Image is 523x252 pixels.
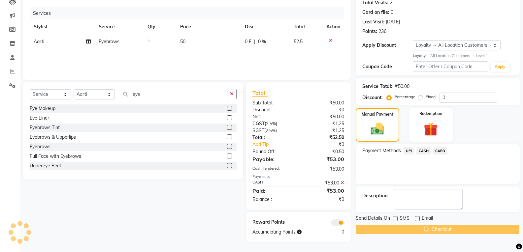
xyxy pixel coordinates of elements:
div: Description: [362,192,389,199]
label: Manual Payment [362,111,393,117]
div: Net: [247,113,298,120]
div: Payments [252,174,344,180]
label: Percentage [394,94,415,100]
span: | [254,38,255,45]
span: Total [252,90,268,97]
div: All Location Customers → Level 1 [413,53,513,59]
div: [DATE] [386,18,400,25]
div: 236 [378,28,386,35]
div: ₹53.00 [298,166,349,173]
div: Payable: [247,155,298,163]
div: ₹1.25 [298,127,349,134]
span: 50 [180,39,185,44]
div: ( ) [247,127,298,134]
div: Eye Liner [30,115,49,122]
div: Reward Points [247,219,298,226]
div: Card on file: [362,9,389,16]
div: 0 [324,229,349,236]
div: Eyebrows Tint [30,124,60,131]
label: Fixed [426,94,436,100]
div: ₹50.00 [298,113,349,120]
div: Full Face with Eyebrows [30,153,81,160]
span: 1 [147,39,150,44]
th: Disc [241,19,290,34]
div: Discount: [362,94,383,101]
div: Cash Tendered: [247,166,298,173]
span: 0 F [245,38,251,45]
div: ₹0 [307,141,349,148]
span: 0 % [258,38,266,45]
div: ₹53.00 [298,187,349,195]
div: ₹0.50 [298,148,349,155]
span: Email [422,215,433,223]
div: Accumulating Points [247,229,324,236]
span: 2.5% [266,128,276,133]
div: Paid: [247,187,298,195]
div: ₹50.00 [395,83,409,90]
div: Eyebrows [30,143,50,150]
div: Undereye Peel [30,162,61,169]
th: Service [95,19,144,34]
div: Service Total: [362,83,392,90]
div: Services [30,7,349,19]
span: CASH [416,147,431,154]
div: Round Off: [247,148,298,155]
span: 2.5% [266,121,276,126]
span: UPI [404,147,414,154]
img: _gift.svg [419,121,442,138]
div: Coupon Code [362,63,412,70]
div: Eye Makeup [30,105,55,112]
input: Enter Offer / Coupon Code [413,61,488,71]
div: Apply Discount [362,42,412,49]
div: Points: [362,28,377,35]
button: Apply [491,62,509,72]
div: Eyebrows & Upperlips [30,134,76,141]
div: ( ) [247,120,298,127]
strong: Loyalty → [413,53,430,58]
input: Search or Scan [120,89,227,99]
div: ₹0 [298,196,349,203]
th: Total [290,19,322,34]
div: Discount: [247,106,298,113]
th: Qty [144,19,176,34]
div: ₹0 [298,106,349,113]
th: Stylist [30,19,95,34]
div: Balance : [247,196,298,203]
a: Add Tip [247,141,307,148]
img: _cash.svg [367,121,388,137]
th: Action [322,19,344,34]
span: Payment Methods [362,147,401,154]
span: CARD [433,147,447,154]
div: Total: [247,134,298,141]
div: 0 [391,9,393,16]
div: Sub Total: [247,99,298,106]
span: CGST [252,121,265,126]
span: Aarti [34,39,44,44]
span: Send Details On [356,215,390,223]
div: ₹53.00 [298,180,349,186]
div: CASH [247,180,298,186]
span: SGST [252,127,264,133]
span: 52.5 [294,39,303,44]
span: Eyebrows [99,39,119,44]
div: Last Visit: [362,18,384,25]
span: SMS [400,215,409,223]
div: ₹50.00 [298,99,349,106]
th: Price [176,19,241,34]
div: ₹52.50 [298,134,349,141]
div: ₹53.00 [298,155,349,163]
div: ₹1.25 [298,120,349,127]
label: Redemption [419,111,442,117]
